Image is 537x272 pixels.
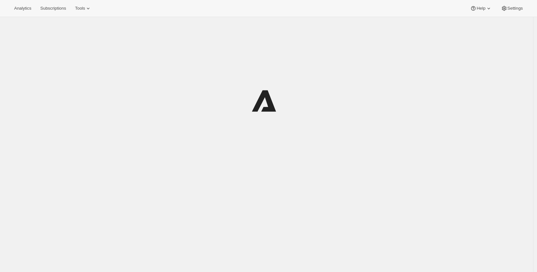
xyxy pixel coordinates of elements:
span: Settings [507,6,523,11]
button: Settings [497,4,527,13]
button: Subscriptions [36,4,70,13]
button: Help [466,4,495,13]
span: Subscriptions [40,6,66,11]
span: Help [477,6,485,11]
span: Analytics [14,6,31,11]
button: Analytics [10,4,35,13]
button: Tools [71,4,95,13]
span: Tools [75,6,85,11]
